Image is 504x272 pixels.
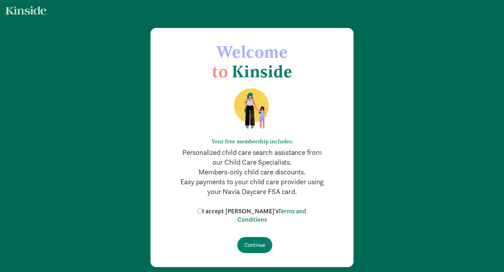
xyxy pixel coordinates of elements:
img: light.svg [6,6,47,15]
input: Continue [237,237,272,253]
span: Kinside [232,61,292,81]
p: Easy payments to your child care provider using your Navia Daycare FSA card. [178,177,325,196]
img: illustration-mom-daughter.png [225,88,279,130]
h6: Your free membership includes: [178,138,325,145]
p: Members-only child care discounts. [178,167,325,177]
span: Welcome [216,42,288,62]
a: Terms and Conditions [237,207,307,223]
p: Personalized child care search assistance from our Child Care Specialists. [178,148,325,167]
span: to [212,61,228,81]
label: I accept [PERSON_NAME]'s [196,207,308,224]
input: I accept [PERSON_NAME]'sTerms and Conditions [198,209,202,213]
